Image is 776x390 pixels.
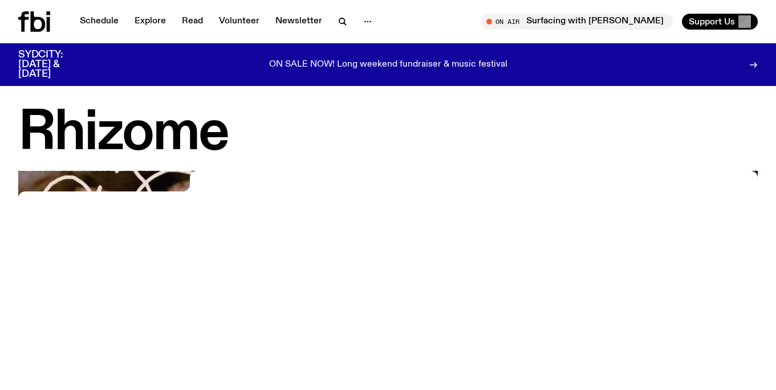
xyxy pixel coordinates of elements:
[682,14,758,30] button: Support Us
[128,14,173,30] a: Explore
[73,14,125,30] a: Schedule
[212,14,266,30] a: Volunteer
[18,108,758,159] h1: Rhizome
[269,60,507,70] p: ON SALE NOW! Long weekend fundraiser & music festival
[175,14,210,30] a: Read
[269,14,329,30] a: Newsletter
[18,50,91,79] h3: SYDCITY: [DATE] & [DATE]
[689,17,735,27] span: Support Us
[481,14,673,30] button: On AirSurfacing with [PERSON_NAME]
